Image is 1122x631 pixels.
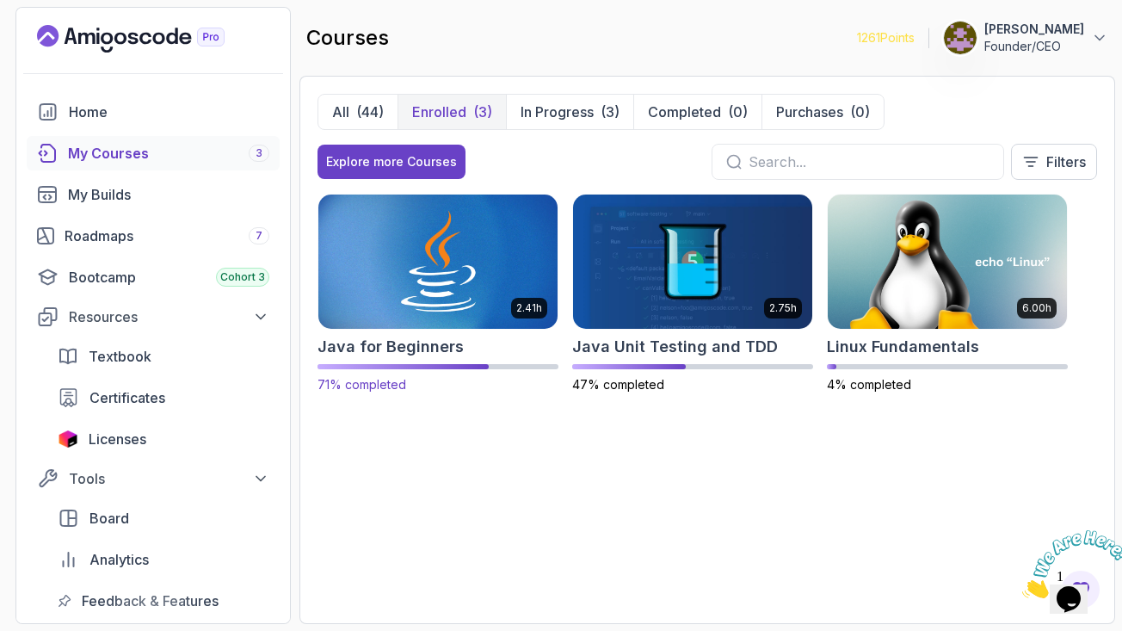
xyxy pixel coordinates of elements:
[317,377,406,392] span: 71% completed
[27,177,280,212] a: builds
[89,429,146,449] span: Licenses
[69,468,269,489] div: Tools
[1015,523,1122,605] iframe: chat widget
[65,226,269,246] div: Roadmaps
[256,229,262,243] span: 7
[828,195,1067,329] img: Linux Fundamentals card
[69,102,269,122] div: Home
[728,102,748,122] div: (0)
[572,377,664,392] span: 47% completed
[944,22,977,54] img: user profile image
[521,102,594,122] p: In Progress
[984,21,1084,38] p: [PERSON_NAME]
[58,430,78,448] img: jetbrains icon
[37,25,264,53] a: Landing page
[506,95,633,129] button: In Progress(3)
[827,194,1068,393] a: Linux Fundamentals card6.00hLinux Fundamentals4% completed
[317,145,465,179] button: Explore more Courses
[312,191,564,331] img: Java for Beginners card
[332,102,349,122] p: All
[82,591,219,611] span: Feedback & Features
[572,335,778,359] h2: Java Unit Testing and TDD
[317,335,464,359] h2: Java for Beginners
[850,102,870,122] div: (0)
[27,219,280,253] a: roadmaps
[47,542,280,577] a: analytics
[27,136,280,170] a: courses
[69,306,269,327] div: Resources
[827,335,979,359] h2: Linux Fundamentals
[473,102,492,122] div: (3)
[761,95,884,129] button: Purchases(0)
[318,95,398,129] button: All(44)
[68,143,269,164] div: My Courses
[1046,152,1086,172] p: Filters
[857,29,915,46] p: 1261 Points
[7,7,114,75] img: Chat attention grabber
[572,194,813,393] a: Java Unit Testing and TDD card2.75hJava Unit Testing and TDD47% completed
[769,301,797,315] p: 2.75h
[7,7,14,22] span: 1
[356,102,384,122] div: (44)
[648,102,721,122] p: Completed
[633,95,761,129] button: Completed(0)
[69,267,269,288] div: Bootcamp
[256,146,262,160] span: 3
[47,422,280,456] a: licenses
[326,153,457,170] div: Explore more Courses
[573,195,812,329] img: Java Unit Testing and TDD card
[47,501,280,535] a: board
[47,380,280,415] a: certificates
[601,102,620,122] div: (3)
[749,152,989,172] input: Search...
[1022,301,1051,315] p: 6.00h
[27,463,280,494] button: Tools
[47,584,280,618] a: feedback
[89,387,165,408] span: Certificates
[984,38,1084,55] p: Founder/CEO
[776,102,843,122] p: Purchases
[89,346,151,367] span: Textbook
[89,549,149,570] span: Analytics
[89,508,129,529] span: Board
[943,21,1108,55] button: user profile image[PERSON_NAME]Founder/CEO
[220,270,265,284] span: Cohort 3
[306,24,389,52] h2: courses
[827,377,911,392] span: 4% completed
[317,194,558,393] a: Java for Beginners card2.41hJava for Beginners71% completed
[516,301,542,315] p: 2.41h
[27,260,280,294] a: bootcamp
[412,102,466,122] p: Enrolled
[1011,144,1097,180] button: Filters
[68,184,269,205] div: My Builds
[398,95,506,129] button: Enrolled(3)
[47,339,280,374] a: textbook
[27,301,280,332] button: Resources
[27,95,280,129] a: home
